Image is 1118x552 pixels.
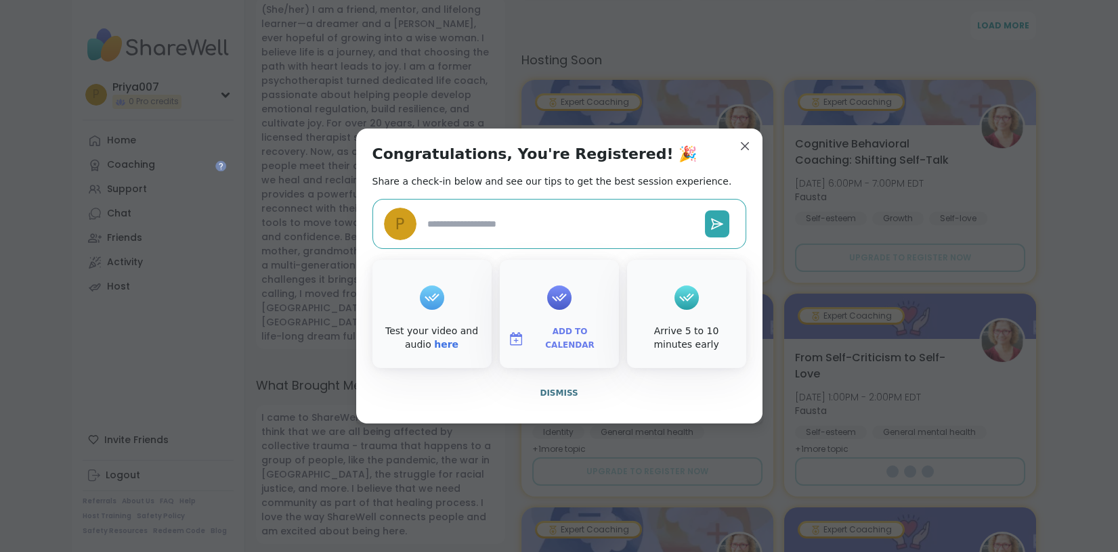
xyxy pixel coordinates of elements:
span: P [395,212,405,236]
img: ShareWell Logomark [508,331,524,347]
div: Arrive 5 to 10 minutes early [630,325,744,351]
h1: Congratulations, You're Registered! 🎉 [372,145,697,164]
div: Test your video and audio [375,325,489,351]
iframe: Spotlight [215,160,226,171]
button: Add to Calendar [502,325,616,353]
h2: Share a check-in below and see our tips to get the best session experience. [372,175,732,188]
a: here [434,339,458,350]
span: Dismiss [540,388,578,398]
span: Add to Calendar [530,325,611,352]
button: Dismiss [372,379,746,407]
